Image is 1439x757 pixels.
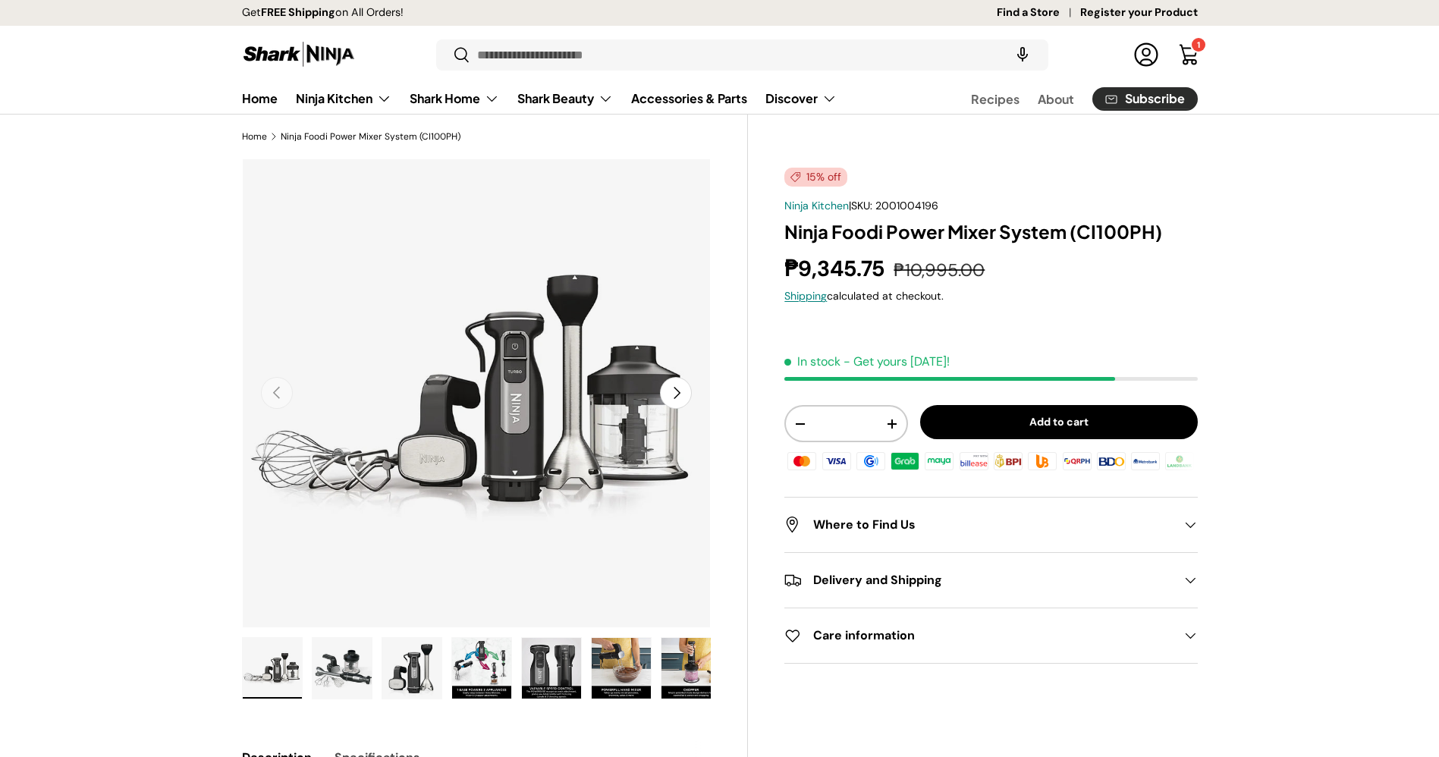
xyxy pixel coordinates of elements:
[849,199,938,212] span: |
[261,5,335,19] strong: FREE Shipping
[522,638,581,699] img: Ninja Foodi Power Mixer System (CI100PH)
[242,39,356,69] img: Shark Ninja Philippines
[243,638,302,699] img: Ninja Foodi Power Mixer System (CI100PH)
[242,130,749,143] nav: Breadcrumbs
[997,5,1080,21] a: Find a Store
[784,199,849,212] a: Ninja Kitchen
[242,83,837,114] nav: Primary
[784,254,888,283] strong: ₱9,345.75
[784,571,1173,589] h2: Delivery and Shipping
[851,199,872,212] span: SKU:
[1080,5,1198,21] a: Register your Product
[281,132,460,141] a: Ninja Foodi Power Mixer System (CI100PH)
[1197,39,1200,50] span: 1
[242,132,267,141] a: Home
[784,168,847,187] span: 15% off
[382,638,441,699] img: Ninja Foodi Power Mixer System (CI100PH)
[784,608,1197,663] summary: Care information
[1095,450,1128,473] img: bdo
[784,289,827,303] a: Shipping
[784,220,1197,243] h1: Ninja Foodi Power Mixer System (CI100PH)
[920,405,1198,439] button: Add to cart
[242,159,712,704] media-gallery: Gallery Viewer
[991,450,1025,473] img: bpi
[452,638,511,699] img: Ninja Foodi Power Mixer System (CI100PH)
[592,638,651,699] img: Ninja Foodi Power Mixer System (CI100PH)
[242,5,404,21] p: Get on All Orders!
[784,516,1173,534] h2: Where to Find Us
[784,498,1197,552] summary: Where to Find Us
[1038,84,1074,114] a: About
[1060,450,1093,473] img: qrph
[756,83,846,114] summary: Discover
[894,259,985,281] s: ₱10,995.00
[784,553,1197,608] summary: Delivery and Shipping
[784,353,840,369] span: In stock
[971,84,1020,114] a: Recipes
[517,83,613,114] a: Shark Beauty
[1092,87,1198,111] a: Subscribe
[401,83,508,114] summary: Shark Home
[888,450,922,473] img: grabpay
[287,83,401,114] summary: Ninja Kitchen
[1125,93,1185,105] span: Subscribe
[631,83,747,113] a: Accessories & Parts
[935,83,1198,114] nav: Secondary
[1163,450,1196,473] img: landbank
[313,638,372,699] img: Ninja Foodi Power Mixer System (CI100PH)
[785,450,818,473] img: master
[844,353,950,369] p: - Get yours [DATE]!
[765,83,837,114] a: Discover
[784,627,1173,645] h2: Care information
[819,450,853,473] img: visa
[957,450,991,473] img: billease
[410,83,499,114] a: Shark Home
[854,450,888,473] img: gcash
[875,199,938,212] span: 2001004196
[784,288,1197,304] div: calculated at checkout.
[242,83,278,113] a: Home
[922,450,956,473] img: maya
[296,83,391,114] a: Ninja Kitchen
[1129,450,1162,473] img: metrobank
[998,38,1047,71] speech-search-button: Search by voice
[508,83,622,114] summary: Shark Beauty
[661,638,721,699] img: Ninja Foodi Power Mixer System (CI100PH)
[1026,450,1059,473] img: ubp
